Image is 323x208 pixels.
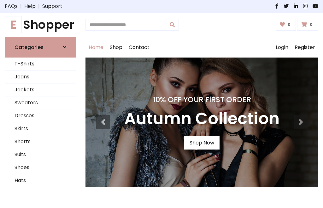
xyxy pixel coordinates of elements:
a: Jackets [5,83,76,96]
h3: Autumn Collection [124,109,279,129]
a: Register [291,37,318,58]
a: Dresses [5,109,76,122]
a: FAQs [5,3,18,10]
span: 0 [286,22,292,28]
span: 0 [308,22,314,28]
a: 0 [297,19,318,31]
a: Jeans [5,70,76,83]
a: Sweaters [5,96,76,109]
span: E [5,16,22,33]
a: Shorts [5,135,76,148]
span: | [18,3,24,10]
a: Home [85,37,107,58]
h1: Shopper [5,18,76,32]
a: Shoes [5,161,76,174]
a: Shop Now [184,136,220,150]
a: T-Shirts [5,58,76,70]
a: Login [273,37,291,58]
a: Support [42,3,62,10]
a: Suits [5,148,76,161]
a: Help [24,3,36,10]
a: Skirts [5,122,76,135]
a: 0 [276,19,296,31]
a: Contact [126,37,153,58]
a: Hats [5,174,76,187]
span: | [36,3,42,10]
h4: 10% Off Your First Order [124,95,279,104]
a: Categories [5,37,76,58]
a: EShopper [5,18,76,32]
a: Shop [107,37,126,58]
h6: Categories [15,44,44,50]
